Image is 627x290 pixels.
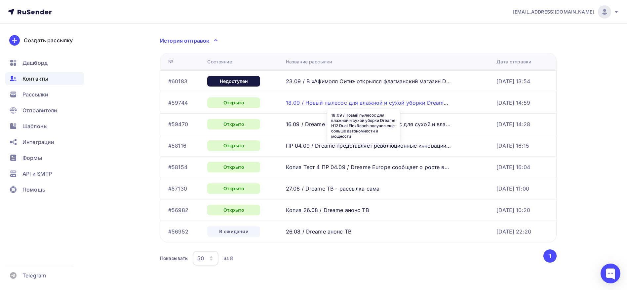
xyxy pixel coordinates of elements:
[5,120,84,133] a: Шаблоны
[168,58,173,65] div: №
[207,183,260,194] div: Открыто
[160,255,188,262] div: Показывать
[207,97,260,108] div: Открыто
[22,106,58,114] span: Отправители
[168,206,188,214] div: #56982
[160,37,209,45] div: История отправок
[22,75,48,83] span: Контакты
[496,142,529,150] div: [DATE] 16:15
[496,185,529,193] div: [DATE] 11:00
[542,249,557,263] ul: Pagination
[5,104,84,117] a: Отправители
[207,205,260,215] div: Открыто
[168,228,188,236] div: #56952
[22,138,54,146] span: Интеграции
[22,186,45,194] span: Помощь
[22,91,48,98] span: Рассылки
[286,185,380,192] a: 27.08 / Dreame ТВ - рассылка сама
[168,77,187,85] div: #60183
[168,163,187,171] div: #58154
[223,255,233,262] div: из 8
[192,251,219,266] button: 50
[286,228,351,235] a: 26.08 / Dreame анонс ТВ
[5,56,84,69] a: Дашборд
[207,119,260,129] div: Открыто
[207,140,260,151] div: Открыто
[496,58,531,65] div: Дата отправки
[496,120,530,128] div: [DATE] 14:28
[168,142,186,150] div: #58116
[327,109,400,143] div: 18.09 / Новый пылесос для влажной и сухой уборки Dreame H12 Dual FlexReach получил еще больше авт...
[496,206,530,214] div: [DATE] 10:20
[5,72,84,85] a: Контакты
[168,99,188,107] div: #59744
[286,207,369,213] a: Копия 26.08 / Dreame анонс ТВ
[513,9,594,15] span: [EMAIL_ADDRESS][DOMAIN_NAME]
[22,272,46,279] span: Telegram
[22,170,52,178] span: API и SMTP
[168,185,187,193] div: #57130
[207,162,260,172] div: Открыто
[286,164,593,170] a: Копия Тест 4 ПР 04.09 / Dreame Europe сообщает о росте выручки на 139% за период с января по июль...
[286,142,545,149] a: ПР 04.09 / Dreame представляет революционные инновации в области умной уборки на IFA 2025
[207,226,260,237] div: В ожидании
[496,163,530,171] div: [DATE] 16:04
[207,58,232,65] div: Состояние
[496,228,531,236] div: [DATE] 22:20
[5,151,84,164] a: Формы
[513,5,619,18] a: [EMAIL_ADDRESS][DOMAIN_NAME]
[286,78,507,85] a: 23.09 / В «Афимолл Сити» открылся флагманский магазин Dreame нового формата
[286,58,332,65] div: Название рассылки
[22,59,48,67] span: Дашборд
[286,121,624,127] a: 16.09 / Dreame представила новый пылесос для сухой и влажной уборки R10S Aqua среднего уровня с п...
[168,120,188,128] div: #59470
[543,249,557,263] button: Go to page 1
[207,76,260,87] div: Недоступен
[5,88,84,101] a: Рассылки
[496,99,530,107] div: [DATE] 14:59
[24,36,73,44] div: Создать рассылку
[496,77,530,85] div: [DATE] 13:54
[197,254,204,262] div: 50
[22,154,42,162] span: Формы
[22,122,48,130] span: Шаблоны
